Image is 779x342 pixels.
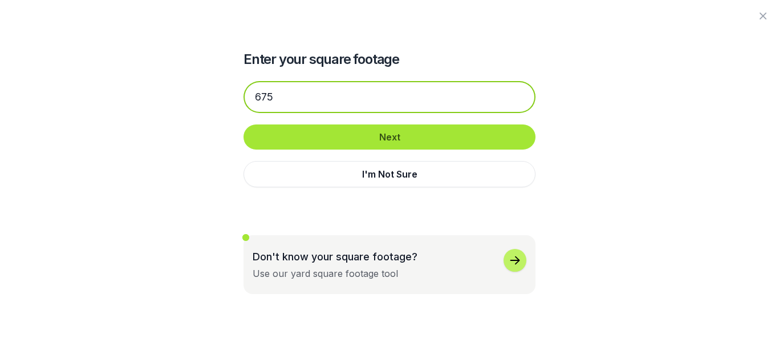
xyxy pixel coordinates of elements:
[253,249,417,264] p: Don't know your square footage?
[244,50,535,69] h2: Enter your square footage
[244,124,535,150] button: Next
[244,235,535,294] button: Don't know your square footage?Use our yard square footage tool
[253,267,398,280] div: Use our yard square footage tool
[244,161,535,187] button: I'm Not Sure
